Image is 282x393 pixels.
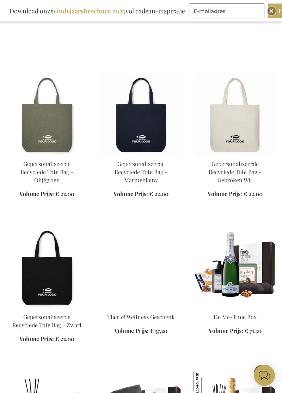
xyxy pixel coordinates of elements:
img: Close [269,9,274,13]
span: € 32,00 [149,15,168,23]
span: Volume Prijs: [209,327,243,334]
div: Close [267,7,276,15]
a: De Me-Time Box [194,304,276,311]
div: Download onze vol cadeau-inspiratie [6,4,188,18]
span: € 22,00 [149,190,168,198]
span: € 71,30 [245,327,262,334]
a: Gepersonaliseerde Recyclede Tote Bag - Olijfgroen [20,160,73,184]
iframe: belco-activator-frame [254,365,275,386]
form: marketing offers and promotions [190,4,266,20]
span: Volume Prijs: [114,190,148,198]
span: Volume Prijs: [114,15,148,23]
span: Volume Prijs: [19,190,54,198]
a: Personalised Recycled Tote Bag - Olive [6,151,88,158]
img: De Me-Time Box [194,226,276,309]
span: Volume Prijs: [19,15,54,23]
a: Personalised Recycled Tote Bag - Black [6,304,88,311]
a: Volume Prijs: € 22,00 [114,190,168,198]
img: Personalised Recycled Tote Bag - Navy [100,73,183,156]
a: Volume Prijs: € 71,30 [209,327,262,335]
a: Gepersonaliseerde Recyclede Tote Bag - Gebroken Wit [209,160,262,184]
a: Volume Prijs: € 22,00 [208,190,263,198]
img: Thee & Wellness Geschenk [100,226,183,309]
img: Personalised Recycled Tote Bag - Black [6,226,88,309]
span: € 57,20 [150,327,167,334]
a: Volume Prijs: € 22,00 [19,190,74,198]
img: Personalised Recycled Tote Bag - Olive [6,73,88,156]
a: Personalised Recycled Tote Bag - Off White [194,151,276,158]
a: Thee & Wellness Geschenk [100,304,183,311]
a: Volume Prijs: € 57,20 [114,327,167,335]
input: E-mailadres [190,4,264,18]
img: Personalised Recycled Tote Bag - Off White [194,73,276,156]
a: Gepersonaliseerde Recyclede Tote Bag - Zwart [12,313,82,329]
b: eindejaarsbrochure 2025 [54,7,125,15]
span: Volume Prijs: [19,335,54,343]
span: € 22,00 [55,190,74,198]
a: Volume Prijs: € 22,00 [19,335,74,343]
span: € 22,00 [55,335,74,343]
a: Thee & Wellness Geschenk [107,313,175,321]
span: € 22,00 [244,190,263,198]
a: De Me-Time Box [214,313,257,321]
span: € 32,00 [55,15,74,23]
span: Volume Prijs: [208,190,242,198]
span: Volume Prijs: [114,327,149,334]
a: Personalised Recycled Tote Bag - Navy [100,151,183,158]
a: Gepersonaliseerde Recyclede Tote Bag - Marineblauw [115,160,167,184]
